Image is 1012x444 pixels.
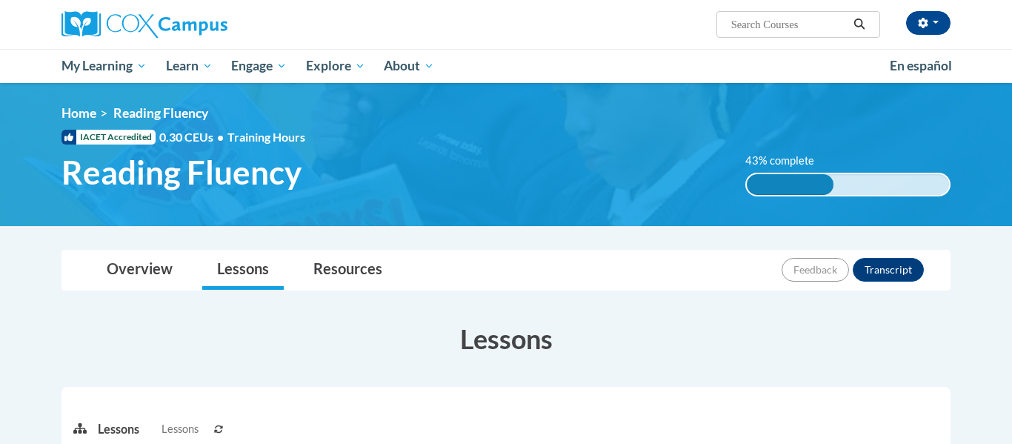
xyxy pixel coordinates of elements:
[156,49,222,83] a: Learn
[299,251,397,290] a: Resources
[162,421,199,437] span: Lessons
[39,49,973,83] div: Main menu
[159,129,227,145] span: 0.30 CEUs
[61,11,343,38] a: Cox Campus
[61,130,156,145] span: IACET Accredited
[52,49,156,83] a: My Learning
[61,153,302,192] span: Reading Fluency
[306,57,365,75] span: Explore
[747,174,834,195] div: 43% complete
[61,320,951,357] h3: Lessons
[384,57,434,75] span: About
[782,258,849,282] button: Feedback
[202,251,284,290] a: Lessons
[61,57,147,75] span: My Learning
[61,105,96,121] a: Home
[222,49,296,83] a: Engage
[296,49,375,83] a: Explore
[227,130,305,144] span: Training Hours
[375,49,445,83] a: About
[92,251,187,290] a: Overview
[853,258,924,282] button: Transcript
[745,153,830,169] label: 43% complete
[890,58,952,73] span: En español
[113,105,208,121] span: Reading Fluency
[166,57,213,75] span: Learn
[906,11,951,35] button: Account Settings
[231,57,287,75] span: Engage
[880,50,962,82] a: En español
[217,130,224,144] span: •
[848,16,870,33] button: Search
[730,16,848,33] input: Search Courses
[98,421,139,437] p: Lessons
[61,11,227,38] img: Cox Campus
